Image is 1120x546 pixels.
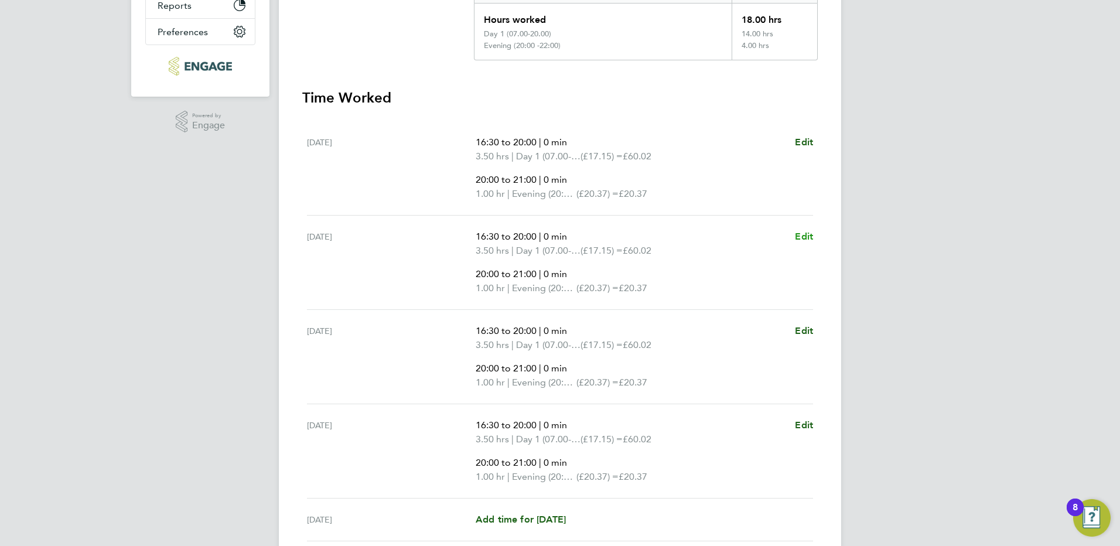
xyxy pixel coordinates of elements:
span: 16:30 to 20:00 [476,136,537,148]
span: 0 min [544,231,567,242]
span: 20:00 to 21:00 [476,363,537,374]
span: | [539,419,541,431]
a: Go to home page [145,57,255,76]
div: 14.00 hrs [732,29,817,41]
div: Evening (20:00 -22:00) [484,41,561,50]
span: Day 1 (07.00-20.00) [516,244,581,258]
span: (£17.15) = [581,245,623,256]
div: Hours worked [474,4,732,29]
a: Edit [795,230,813,244]
span: 1.00 hr [476,282,505,294]
span: | [511,151,514,162]
div: [DATE] [307,135,476,201]
span: 20:00 to 21:00 [476,457,537,468]
span: | [511,245,514,256]
span: Day 1 (07.00-20.00) [516,432,581,446]
span: | [511,339,514,350]
span: £60.02 [623,339,651,350]
span: | [539,174,541,185]
span: 1.00 hr [476,188,505,199]
span: 20:00 to 21:00 [476,174,537,185]
div: 18.00 hrs [732,4,817,29]
span: 3.50 hrs [476,151,509,162]
span: 1.00 hr [476,377,505,388]
span: 0 min [544,419,567,431]
div: 8 [1073,507,1078,523]
span: Evening (20:00 -22:00) [512,281,576,295]
span: | [539,325,541,336]
span: 3.50 hrs [476,434,509,445]
div: 4.00 hrs [732,41,817,60]
span: £20.37 [619,471,647,482]
span: (£20.37) = [576,471,619,482]
span: £20.37 [619,377,647,388]
span: 0 min [544,268,567,279]
span: 0 min [544,363,567,374]
div: Day 1 (07.00-20.00) [484,29,551,39]
span: (£20.37) = [576,282,619,294]
span: Edit [795,231,813,242]
span: (£17.15) = [581,151,623,162]
span: £60.02 [623,151,651,162]
span: 0 min [544,325,567,336]
span: 1.00 hr [476,471,505,482]
a: Edit [795,418,813,432]
h3: Time Worked [302,88,818,107]
span: | [511,434,514,445]
span: Engage [192,121,225,131]
a: Edit [795,324,813,338]
span: Day 1 (07.00-20.00) [516,338,581,352]
span: Evening (20:00 -22:00) [512,470,576,484]
span: 0 min [544,136,567,148]
img: rec-solutions-logo-retina.png [169,57,231,76]
div: [DATE] [307,513,476,527]
span: | [539,457,541,468]
a: Add time for [DATE] [476,513,566,527]
span: Evening (20:00 -22:00) [512,187,576,201]
span: | [507,471,510,482]
button: Open Resource Center, 8 new notifications [1073,499,1111,537]
span: 16:30 to 20:00 [476,419,537,431]
span: £20.37 [619,282,647,294]
span: | [539,268,541,279]
span: | [539,363,541,374]
span: (£20.37) = [576,188,619,199]
span: 0 min [544,457,567,468]
span: Edit [795,325,813,336]
span: £20.37 [619,188,647,199]
span: (£17.15) = [581,434,623,445]
span: | [539,231,541,242]
span: £60.02 [623,434,651,445]
span: Powered by [192,111,225,121]
button: Preferences [146,19,255,45]
span: | [507,282,510,294]
span: (£17.15) = [581,339,623,350]
span: Evening (20:00 -22:00) [512,376,576,390]
span: Day 1 (07.00-20.00) [516,149,581,163]
span: Preferences [158,26,208,37]
span: | [507,377,510,388]
a: Edit [795,135,813,149]
span: £60.02 [623,245,651,256]
span: Edit [795,419,813,431]
span: 16:30 to 20:00 [476,325,537,336]
span: 16:30 to 20:00 [476,231,537,242]
span: Edit [795,136,813,148]
span: Add time for [DATE] [476,514,566,525]
span: 0 min [544,174,567,185]
div: [DATE] [307,324,476,390]
span: | [539,136,541,148]
span: | [507,188,510,199]
span: 3.50 hrs [476,245,509,256]
a: Powered byEngage [176,111,226,133]
span: 3.50 hrs [476,339,509,350]
div: [DATE] [307,230,476,295]
div: [DATE] [307,418,476,484]
span: 20:00 to 21:00 [476,268,537,279]
span: (£20.37) = [576,377,619,388]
